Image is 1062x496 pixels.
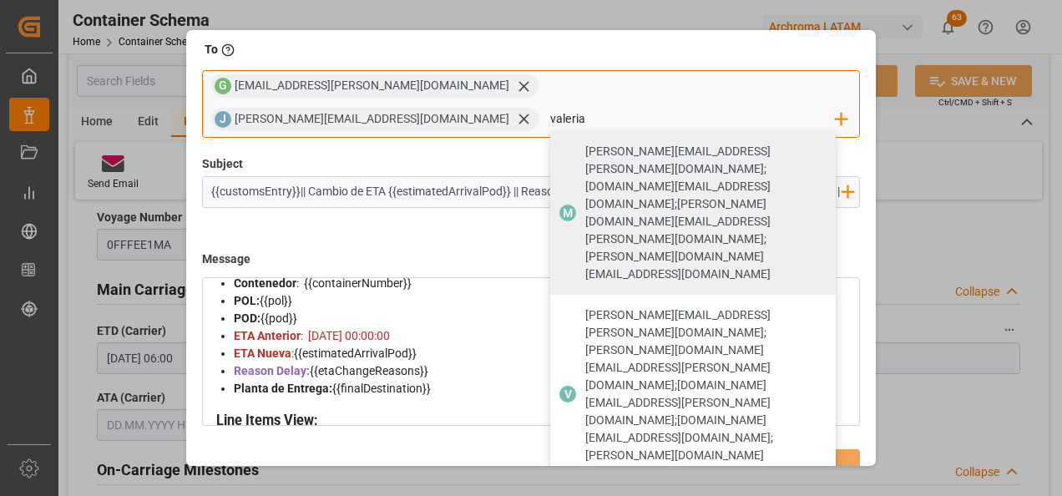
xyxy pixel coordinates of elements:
span: V [564,387,572,401]
span: : [291,347,294,360]
span: : {{containerNumber}} [296,276,412,290]
h2: To [205,41,218,58]
span: {{estimatedArrivalPod}} [294,347,417,360]
input: Enter To [550,107,836,132]
span: POL: [234,294,260,307]
span: [PERSON_NAME][EMAIL_ADDRESS][PERSON_NAME][DOMAIN_NAME];[PERSON_NAME][DOMAIN_NAME][EMAIL_ADDRESS][... [585,306,824,482]
input: Enter Subject here [203,177,850,206]
label: Message [202,245,250,274]
span: [EMAIL_ADDRESS][PERSON_NAME][DOMAIN_NAME] [235,78,509,92]
span: M [563,206,573,220]
span: G [219,78,227,92]
span: ETA Nueva [234,347,291,360]
span: POD: [234,311,260,325]
span: [PERSON_NAME][EMAIL_ADDRESS][DOMAIN_NAME] [235,112,509,125]
span: {{etaChangeReasons}} [310,364,428,377]
label: Subject [202,155,243,173]
span: : [DATE] 00:00:00 [301,329,390,342]
span: {{pod}} [260,311,297,325]
span: Planta de Entrega: [234,382,332,395]
span: ETA Anterior [234,329,301,342]
span: {{finalDestination}} [332,382,431,395]
span: [PERSON_NAME][EMAIL_ADDRESS][PERSON_NAME][DOMAIN_NAME];[DOMAIN_NAME][EMAIL_ADDRESS][DOMAIN_NAME];... [585,143,824,283]
span: Reason Delay: [234,364,310,377]
span: Contenedor [234,276,296,290]
span: Line Items View: [216,412,318,428]
span: {{pol}} [260,294,292,307]
span: J [220,112,226,125]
